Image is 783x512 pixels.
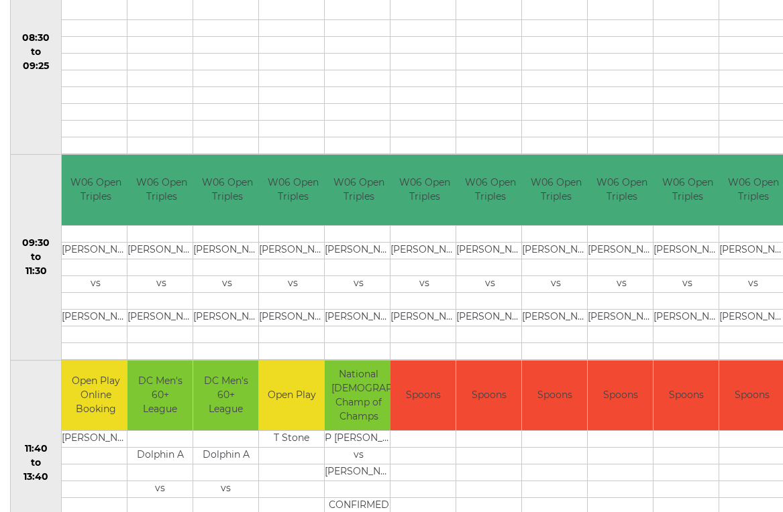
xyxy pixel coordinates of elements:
td: Spoons [390,361,456,431]
td: Spoons [654,361,719,431]
td: Spoons [456,361,521,431]
td: W06 Open Triples [522,155,590,225]
td: DC Men's 60+ League [127,361,193,431]
td: Dolphin A [127,448,193,464]
td: T Stone [259,431,324,448]
td: vs [127,275,195,292]
td: W06 Open Triples [62,155,129,225]
td: vs [193,481,258,498]
td: [PERSON_NAME] [522,242,590,259]
td: [PERSON_NAME] [390,309,458,326]
td: National [DEMOGRAPHIC_DATA] Champ of Champs [325,361,393,431]
td: 09:30 to 11:30 [11,155,62,361]
td: vs [654,275,721,292]
td: vs [62,275,129,292]
td: vs [325,448,393,464]
td: [PERSON_NAME] [62,431,129,448]
td: Open Play Online Booking [62,361,129,431]
td: [PERSON_NAME] [62,309,129,326]
td: [PERSON_NAME] [390,242,458,259]
td: vs [456,275,524,292]
td: W06 Open Triples [654,155,721,225]
td: [PERSON_NAME] [325,242,393,259]
td: [PERSON_NAME] [456,242,524,259]
td: vs [127,481,193,498]
td: vs [193,275,261,292]
td: Spoons [522,361,587,431]
td: [PERSON_NAME] [325,464,393,481]
td: [PERSON_NAME] [325,309,393,326]
td: vs [522,275,590,292]
td: [PERSON_NAME] [259,242,327,259]
td: [PERSON_NAME] [654,309,721,326]
td: vs [325,275,393,292]
td: [PERSON_NAME] [62,242,129,259]
td: [PERSON_NAME] [588,309,656,326]
td: vs [390,275,458,292]
td: Spoons [588,361,653,431]
td: [PERSON_NAME] [193,309,261,326]
td: [PERSON_NAME] [127,242,195,259]
td: P [PERSON_NAME] [325,431,393,448]
td: DC Men's 60+ League [193,361,258,431]
td: [PERSON_NAME] [193,242,261,259]
td: [PERSON_NAME] [522,309,590,326]
td: [PERSON_NAME] [456,309,524,326]
td: W06 Open Triples [390,155,458,225]
td: [PERSON_NAME] [127,309,195,326]
td: [PERSON_NAME] [654,242,721,259]
td: W06 Open Triples [325,155,393,225]
td: [PERSON_NAME] [259,309,327,326]
td: W06 Open Triples [588,155,656,225]
td: W06 Open Triples [259,155,327,225]
td: vs [588,275,656,292]
td: [PERSON_NAME] [588,242,656,259]
td: Open Play [259,361,324,431]
td: W06 Open Triples [193,155,261,225]
td: vs [259,275,327,292]
td: W06 Open Triples [456,155,524,225]
td: Dolphin A [193,448,258,464]
td: W06 Open Triples [127,155,195,225]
